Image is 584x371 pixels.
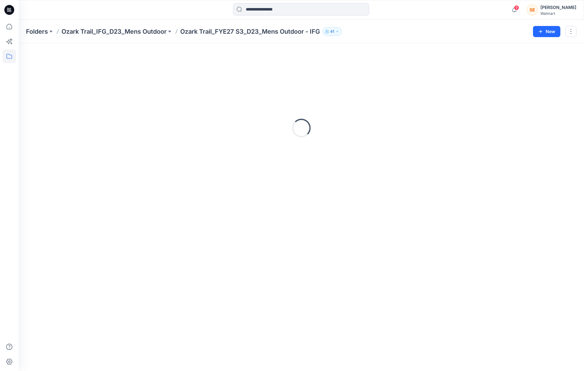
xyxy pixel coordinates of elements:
[322,27,342,36] button: 41
[533,26,561,37] button: New
[26,27,48,36] a: Folders
[180,27,320,36] p: Ozark Trail_FYE27 S3_D23_Mens Outdoor - IFG
[514,5,519,10] span: 9
[540,4,576,11] div: [PERSON_NAME]
[330,28,334,35] p: 41
[527,4,538,15] div: SE
[62,27,167,36] a: Ozark Trail_IFG_D23_Mens Outdoor
[540,11,576,16] div: Walmart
